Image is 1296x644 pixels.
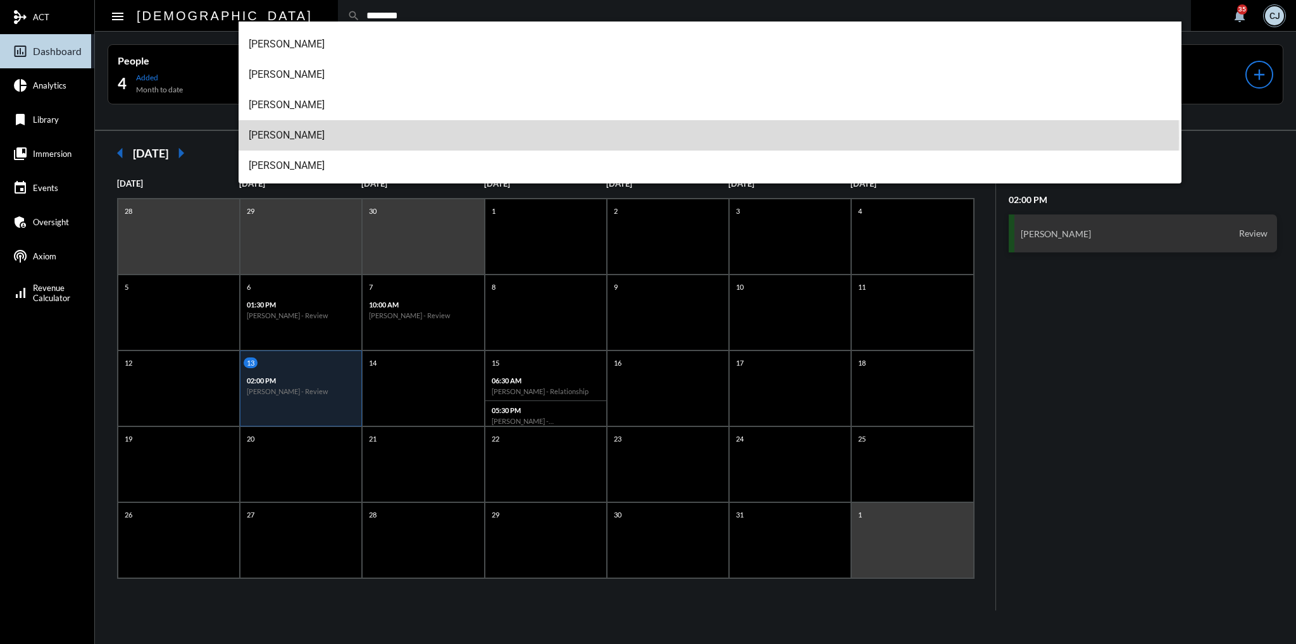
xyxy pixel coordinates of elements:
p: 11 [855,282,869,292]
div: 35 [1237,4,1247,15]
span: Revenue Calculator [33,283,70,303]
p: 12 [121,357,135,368]
p: 21 [366,433,380,444]
h6: [PERSON_NAME] - Review [247,311,355,319]
button: Toggle sidenav [105,3,130,28]
span: Review [1236,228,1271,239]
span: Oversight [33,217,69,227]
mat-icon: arrow_left [108,140,133,166]
span: [PERSON_NAME] [249,120,1172,151]
h2: [DATE] [133,146,168,160]
p: 22 [489,433,502,444]
p: 30 [366,206,380,216]
p: 24 [733,433,747,444]
p: 06:30 AM [492,376,600,385]
p: 25 [855,433,869,444]
p: 18 [855,357,869,368]
span: Immersion [33,149,72,159]
p: 30 [611,509,625,520]
p: 1 [855,509,865,520]
p: 3 [733,206,743,216]
mat-icon: add [1250,66,1268,84]
p: 7 [366,282,376,292]
span: Events [33,183,58,193]
h6: [PERSON_NAME] - [PERSON_NAME] - Relationship [492,417,600,425]
p: 02:00 PM [247,376,355,385]
mat-icon: mediation [13,9,28,25]
p: 28 [121,206,135,216]
h6: [PERSON_NAME] - Relationship [492,387,600,395]
mat-icon: notifications [1232,8,1247,23]
p: 26 [121,509,135,520]
span: ACT [33,12,49,22]
h2: [DEMOGRAPHIC_DATA] [137,6,313,26]
mat-icon: Side nav toggle icon [110,9,125,24]
p: 05:30 PM [492,406,600,414]
p: 16 [611,357,625,368]
mat-icon: search [347,9,360,22]
mat-icon: insert_chart_outlined [13,44,28,59]
span: Library [33,115,59,125]
h6: [PERSON_NAME] - Review [369,311,477,319]
p: [DATE] [117,178,239,189]
p: Added [136,73,183,82]
p: 15 [489,357,502,368]
p: 01:30 PM [247,300,355,309]
mat-icon: collections_bookmark [13,146,28,161]
mat-icon: arrow_right [168,140,194,166]
span: [PERSON_NAME] [249,181,1172,211]
p: 13 [244,357,258,368]
span: Analytics [33,80,66,90]
p: 9 [611,282,621,292]
p: 17 [733,357,747,368]
span: [PERSON_NAME] [249,29,1172,59]
span: [PERSON_NAME] [249,90,1172,120]
p: 14 [366,357,380,368]
span: [PERSON_NAME] [249,151,1172,181]
p: 6 [244,282,254,292]
div: CJ [1265,6,1284,25]
p: 20 [244,433,258,444]
mat-icon: event [13,180,28,195]
p: 10 [733,282,747,292]
p: 29 [244,206,258,216]
p: 31 [733,509,747,520]
mat-icon: pie_chart [13,78,28,93]
p: 19 [121,433,135,444]
p: 4 [855,206,865,216]
h6: [PERSON_NAME] - Review [247,387,355,395]
p: 2 [611,206,621,216]
p: 28 [366,509,380,520]
span: Dashboard [33,46,82,57]
h2: 02:00 PM [1009,194,1278,205]
p: Month to date [136,85,183,94]
mat-icon: podcasts [13,249,28,264]
span: Axiom [33,251,56,261]
p: 10:00 AM [369,300,477,309]
mat-icon: admin_panel_settings [13,214,28,230]
p: People [118,54,354,66]
mat-icon: signal_cellular_alt [13,285,28,300]
p: 5 [121,282,132,292]
span: [PERSON_NAME] [249,59,1172,90]
p: 29 [489,509,502,520]
h2: 4 [118,73,127,94]
p: 8 [489,282,499,292]
h3: [PERSON_NAME] [1021,228,1091,239]
p: 23 [611,433,625,444]
p: 1 [489,206,499,216]
mat-icon: bookmark [13,112,28,127]
p: 27 [244,509,258,520]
